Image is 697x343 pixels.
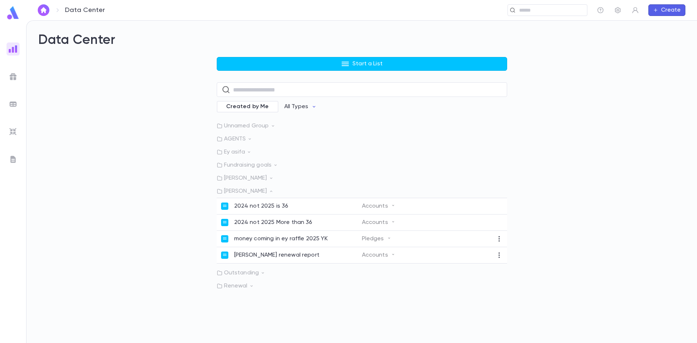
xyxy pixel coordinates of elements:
img: letters_grey.7941b92b52307dd3b8a917253454ce1c.svg [9,155,17,164]
img: imports_grey.530a8a0e642e233f2baf0ef88e8c9fcb.svg [9,127,17,136]
img: campaigns_grey.99e729a5f7ee94e3726e6486bddda8f1.svg [9,72,17,81]
p: 2024 not 2025 More than 36 [234,219,313,226]
p: Data Center [65,6,105,14]
div: Created by Me [217,101,278,113]
p: Start a List [352,60,383,68]
p: Accounts [362,219,395,226]
p: Fundraising goals [217,162,507,169]
p: money coming in ey raffle 2025 YK [234,235,328,242]
span: Created by Me [222,103,273,110]
img: home_white.a664292cf8c1dea59945f0da9f25487c.svg [39,7,48,13]
p: All Types [284,103,308,110]
button: All Types [278,100,323,114]
p: Outstanding [217,269,507,277]
p: Accounts [362,203,395,210]
h2: Data Center [38,32,685,48]
p: [PERSON_NAME] renewal report [234,252,319,259]
button: Create [648,4,685,16]
p: Renewal [217,282,507,290]
p: Accounts [362,252,395,259]
p: [PERSON_NAME] [217,175,507,182]
p: Unnamed Group [217,122,507,130]
p: Ey asifa [217,148,507,156]
img: logo [6,6,20,20]
p: AGENTS [217,135,507,143]
img: reports_gradient.dbe2566a39951672bc459a78b45e2f92.svg [9,45,17,53]
p: [PERSON_NAME] [217,188,507,195]
p: Pledges [362,235,391,242]
p: 2024 not 2025 is 36 [234,203,289,210]
img: batches_grey.339ca447c9d9533ef1741baa751efc33.svg [9,100,17,109]
button: Start a List [217,57,507,71]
